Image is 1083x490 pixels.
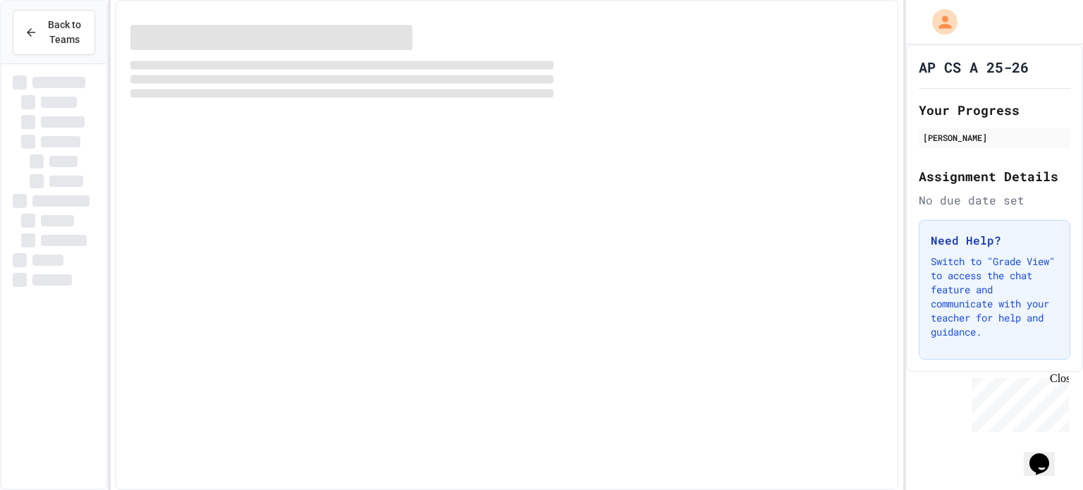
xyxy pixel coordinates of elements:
[1024,434,1069,476] iframe: chat widget
[966,372,1069,432] iframe: chat widget
[917,6,961,38] div: My Account
[923,131,1066,144] div: [PERSON_NAME]
[919,57,1029,77] h1: AP CS A 25-26
[6,6,97,90] div: Chat with us now!Close
[919,100,1070,120] h2: Your Progress
[931,232,1058,249] h3: Need Help?
[919,166,1070,186] h2: Assignment Details
[931,255,1058,339] p: Switch to "Grade View" to access the chat feature and communicate with your teacher for help and ...
[13,10,95,55] button: Back to Teams
[46,18,83,47] span: Back to Teams
[919,192,1070,209] div: No due date set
